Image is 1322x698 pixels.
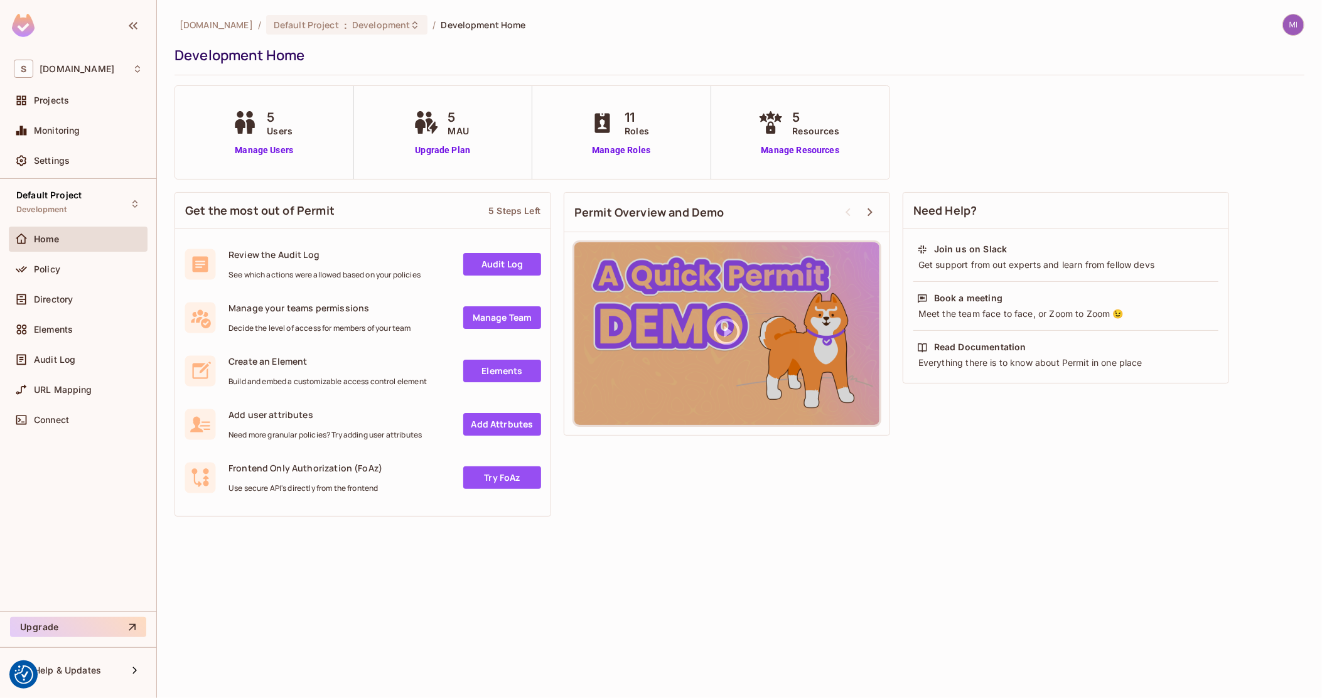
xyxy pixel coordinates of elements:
span: Need Help? [913,203,977,218]
span: Get the most out of Permit [185,203,335,218]
div: Development Home [175,46,1298,65]
a: Manage Roles [587,144,655,157]
span: Projects [34,95,69,105]
span: 11 [625,108,649,127]
div: Meet the team face to face, or Zoom to Zoom 😉 [917,308,1215,320]
span: Policy [34,264,60,274]
img: michal.wojcik@testshipping.com [1283,14,1304,35]
div: Get support from out experts and learn from fellow devs [917,259,1215,271]
span: Build and embed a customizable access control element [228,377,427,387]
span: Monitoring [34,126,80,136]
div: 5 Steps Left [488,205,540,217]
span: MAU [448,124,469,137]
li: / [433,19,436,31]
span: Permit Overview and Demo [574,205,724,220]
img: SReyMgAAAABJRU5ErkJggg== [12,14,35,37]
span: Audit Log [34,355,75,365]
span: Manage your teams permissions [228,302,411,314]
span: Elements [34,325,73,335]
span: See which actions were allowed based on your policies [228,270,421,280]
span: Frontend Only Authorization (FoAz) [228,462,382,474]
li: / [258,19,261,31]
span: Resources [793,124,839,137]
span: Default Project [274,19,339,31]
img: Revisit consent button [14,665,33,684]
span: URL Mapping [34,385,92,395]
div: Book a meeting [934,292,1002,304]
span: Development [352,19,410,31]
span: the active workspace [180,19,253,31]
span: Directory [34,294,73,304]
a: Upgrade Plan [411,144,475,157]
span: Decide the level of access for members of your team [228,323,411,333]
span: S [14,60,33,78]
span: Review the Audit Log [228,249,421,260]
a: Audit Log [463,253,541,276]
a: Try FoAz [463,466,541,489]
span: Development Home [441,19,526,31]
a: Manage Team [463,306,541,329]
span: 5 [793,108,839,127]
span: Connect [34,415,69,425]
span: Default Project [16,190,82,200]
span: Development [16,205,67,215]
span: Roles [625,124,649,137]
button: Consent Preferences [14,665,33,684]
span: 5 [267,108,293,127]
span: : [343,20,348,30]
span: Home [34,234,60,244]
button: Upgrade [10,617,146,637]
div: Read Documentation [934,341,1026,353]
span: Users [267,124,293,137]
a: Elements [463,360,541,382]
span: 5 [448,108,469,127]
div: Everything there is to know about Permit in one place [917,357,1215,369]
div: Join us on Slack [934,243,1007,255]
a: Manage Resources [755,144,846,157]
a: Add Attrbutes [463,413,541,436]
span: Add user attributes [228,409,422,421]
span: Create an Element [228,355,427,367]
span: Help & Updates [34,665,101,675]
span: Settings [34,156,70,166]
a: Manage Users [229,144,299,157]
span: Use secure API's directly from the frontend [228,483,382,493]
span: Need more granular policies? Try adding user attributes [228,430,422,440]
span: Workspace: sea.live [40,64,114,74]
